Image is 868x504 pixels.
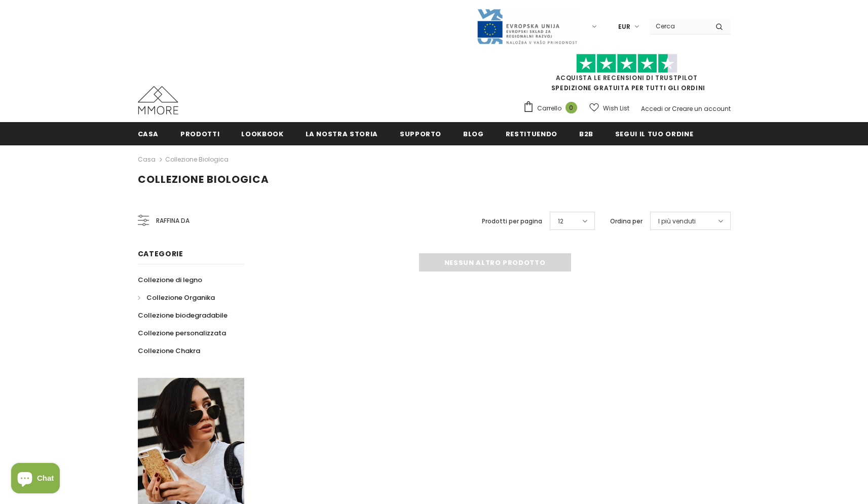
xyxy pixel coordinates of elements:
a: Blog [463,122,484,145]
a: Casa [138,122,159,145]
span: Prodotti [180,129,219,139]
span: Blog [463,129,484,139]
span: Collezione personalizzata [138,328,226,338]
img: Fidati di Pilot Stars [576,54,677,73]
a: Collezione biologica [165,155,229,164]
a: Creare un account [672,104,731,113]
span: 0 [565,102,577,113]
span: La nostra storia [306,129,378,139]
a: Javni Razpis [476,22,578,30]
span: or [664,104,670,113]
span: Segui il tuo ordine [615,129,693,139]
span: Collezione biologica [138,172,269,186]
a: Lookbook [241,122,283,145]
img: Javni Razpis [476,8,578,45]
span: Wish List [603,103,629,113]
span: Restituendo [506,129,557,139]
span: Categorie [138,249,183,259]
span: 12 [558,216,563,226]
a: Collezione personalizzata [138,324,226,342]
a: Wish List [589,99,629,117]
a: Restituendo [506,122,557,145]
a: Accedi [641,104,663,113]
a: Casa [138,153,156,166]
label: Prodotti per pagina [482,216,542,226]
img: Casi MMORE [138,86,178,114]
a: supporto [400,122,441,145]
span: supporto [400,129,441,139]
span: Collezione di legno [138,275,202,285]
a: Carrello 0 [523,101,582,116]
span: B2B [579,129,593,139]
span: Collezione Organika [146,293,215,302]
span: Collezione Chakra [138,346,200,356]
a: B2B [579,122,593,145]
a: Segui il tuo ordine [615,122,693,145]
a: Collezione biodegradabile [138,306,228,324]
span: EUR [618,22,630,32]
span: I più venduti [658,216,696,226]
input: Search Site [650,19,708,33]
a: La nostra storia [306,122,378,145]
a: Prodotti [180,122,219,145]
label: Ordina per [610,216,643,226]
inbox-online-store-chat: Shopify online store chat [8,463,63,496]
a: Collezione di legno [138,271,202,289]
a: Acquista le recensioni di TrustPilot [556,73,698,82]
a: Collezione Chakra [138,342,200,360]
a: Collezione Organika [138,289,215,306]
span: Raffina da [156,215,190,226]
span: Casa [138,129,159,139]
span: Collezione biodegradabile [138,311,228,320]
span: Lookbook [241,129,283,139]
span: SPEDIZIONE GRATUITA PER TUTTI GLI ORDINI [523,58,731,92]
span: Carrello [537,103,561,113]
